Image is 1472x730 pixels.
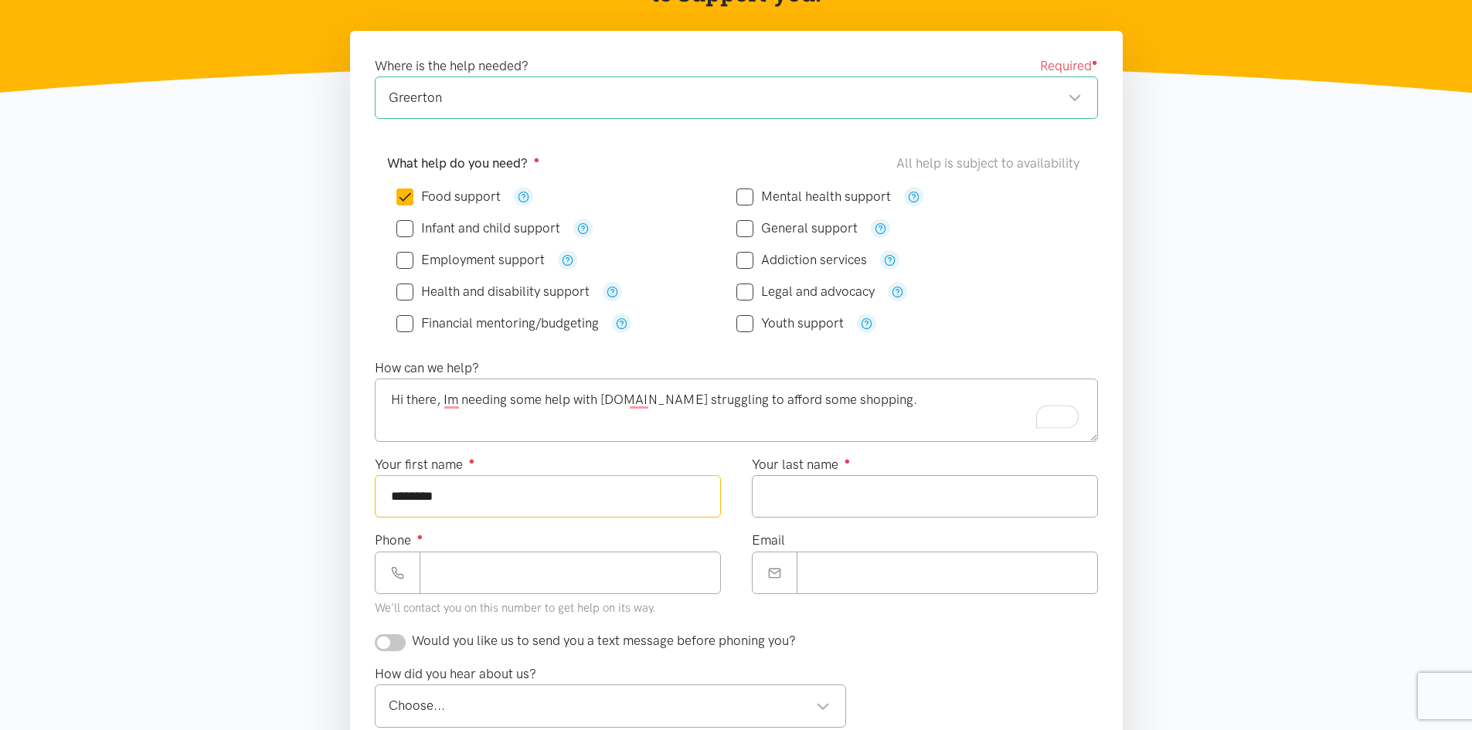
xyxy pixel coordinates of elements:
[736,190,891,203] label: Mental health support
[1092,56,1098,68] sup: ●
[412,633,796,648] span: Would you like us to send you a text message before phoning you?
[396,253,545,267] label: Employment support
[396,190,501,203] label: Food support
[896,153,1086,174] div: All help is subject to availability
[396,285,590,298] label: Health and disability support
[736,317,844,330] label: Youth support
[389,695,831,716] div: Choose...
[389,87,1082,108] div: Greerton
[396,317,599,330] label: Financial mentoring/budgeting
[375,379,1098,442] textarea: To enrich screen reader interactions, please activate Accessibility in Grammarly extension settings
[375,601,656,615] small: We'll contact you on this number to get help on its way.
[417,531,423,542] sup: ●
[375,454,475,475] label: Your first name
[736,222,858,235] label: General support
[752,530,785,551] label: Email
[375,530,423,551] label: Phone
[736,253,867,267] label: Addiction services
[534,154,540,165] sup: ●
[752,454,851,475] label: Your last name
[375,56,529,76] label: Where is the help needed?
[375,358,479,379] label: How can we help?
[420,552,721,594] input: Phone number
[845,455,851,467] sup: ●
[387,153,540,174] label: What help do you need?
[797,552,1098,594] input: Email
[469,455,475,467] sup: ●
[1040,56,1098,76] span: Required
[375,664,536,684] label: How did you hear about us?
[736,285,875,298] label: Legal and advocacy
[396,222,560,235] label: Infant and child support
